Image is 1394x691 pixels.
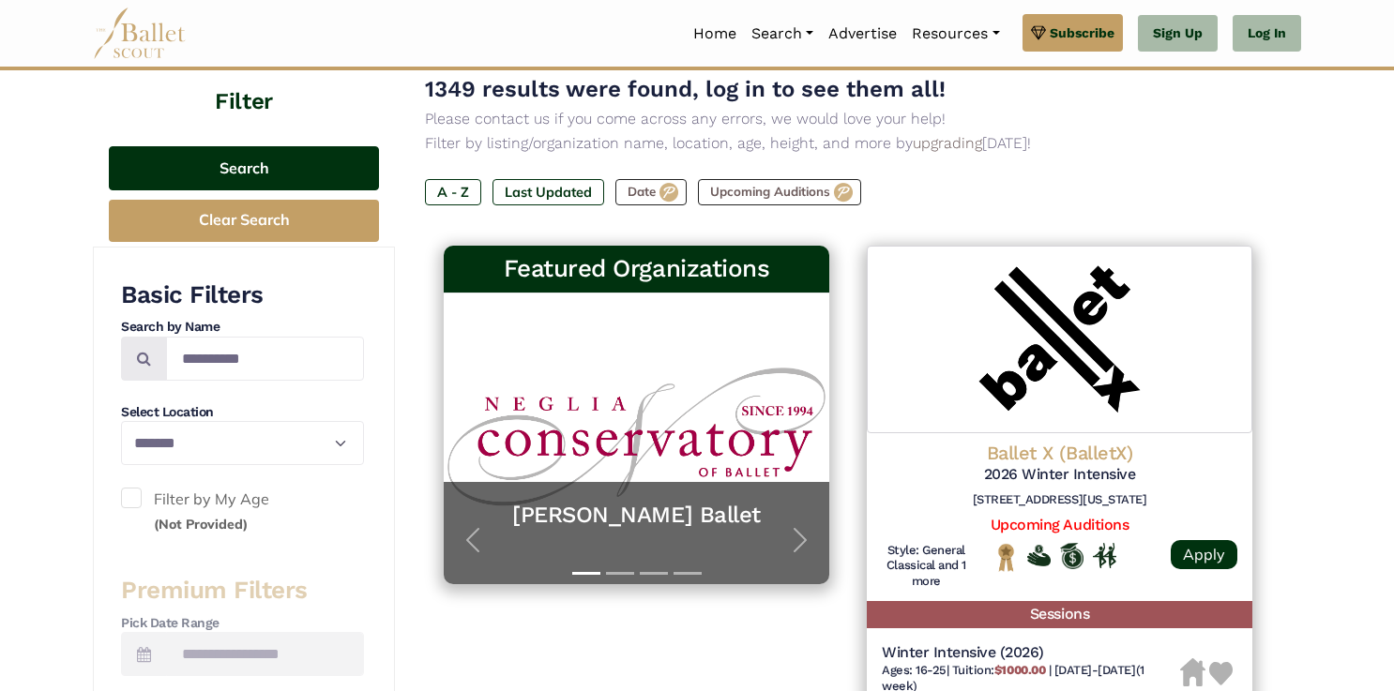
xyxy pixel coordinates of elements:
[121,403,364,422] h4: Select Location
[882,643,1180,663] h5: Winter Intensive (2026)
[686,14,744,53] a: Home
[615,179,687,205] label: Date
[459,253,814,285] h3: Featured Organizations
[606,563,634,584] button: Slide 2
[572,563,600,584] button: Slide 1
[904,14,1007,53] a: Resources
[867,246,1252,433] img: Logo
[425,76,946,102] span: 1349 results were found, log in to see them all!
[425,107,1271,131] p: Please contact us if you come across any errors, we would love your help!
[425,179,481,205] label: A - Z
[882,543,971,591] h6: Style: General Classical and 1 more
[882,465,1237,485] h5: 2026 Winter Intensive
[821,14,904,53] a: Advertise
[1050,23,1114,43] span: Subscribe
[994,543,1018,572] img: National
[121,614,364,633] h4: Pick Date Range
[882,663,947,677] span: Ages: 16-25
[1093,543,1116,567] img: In Person
[166,337,364,381] input: Search by names...
[1060,543,1083,569] img: Offers Scholarship
[1138,15,1218,53] a: Sign Up
[640,563,668,584] button: Slide 3
[1233,15,1301,53] a: Log In
[462,501,811,530] a: [PERSON_NAME] Ballet
[109,200,379,242] button: Clear Search
[1209,662,1233,685] img: Heart
[492,179,604,205] label: Last Updated
[121,488,364,535] label: Filter by My Age
[952,663,1049,677] span: Tuition:
[913,134,982,152] a: upgrading
[1180,658,1205,686] img: Housing Unavailable
[154,516,248,533] small: (Not Provided)
[1171,540,1237,569] a: Apply
[121,279,364,311] h3: Basic Filters
[109,146,379,190] button: Search
[1027,545,1051,565] img: Offers Financial Aid
[1023,14,1123,52] a: Subscribe
[93,41,395,118] h4: Filter
[121,575,364,607] h3: Premium Filters
[698,179,861,205] label: Upcoming Auditions
[991,516,1129,533] a: Upcoming Auditions
[994,663,1045,677] b: $1000.00
[425,131,1271,156] p: Filter by listing/organization name, location, age, height, and more by [DATE]!
[1031,23,1046,43] img: gem.svg
[744,14,821,53] a: Search
[674,563,702,584] button: Slide 4
[882,441,1237,465] h4: Ballet X (BalletX)
[867,601,1252,628] h5: Sessions
[121,318,364,337] h4: Search by Name
[882,492,1237,508] h6: [STREET_ADDRESS][US_STATE]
